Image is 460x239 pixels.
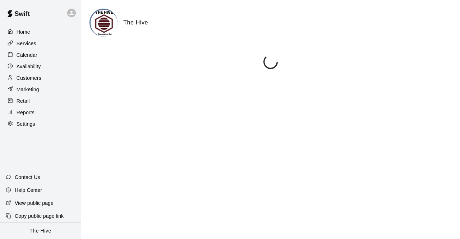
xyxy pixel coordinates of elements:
[6,84,75,95] a: Marketing
[123,18,148,27] h6: The Hive
[6,27,75,37] a: Home
[17,40,36,47] p: Services
[17,28,30,36] p: Home
[17,109,34,116] p: Reports
[29,227,51,235] p: The Hive
[17,51,37,59] p: Calendar
[6,61,75,72] a: Availability
[17,63,41,70] p: Availability
[15,212,64,220] p: Copy public page link
[6,107,75,118] a: Reports
[6,73,75,83] a: Customers
[15,199,54,207] p: View public page
[15,187,42,194] p: Help Center
[15,174,40,181] p: Contact Us
[17,86,39,93] p: Marketing
[17,74,41,82] p: Customers
[6,119,75,129] a: Settings
[17,120,35,128] p: Settings
[6,50,75,60] a: Calendar
[17,97,30,105] p: Retail
[6,96,75,106] a: Retail
[91,10,118,37] img: The Hive logo
[6,38,75,49] a: Services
